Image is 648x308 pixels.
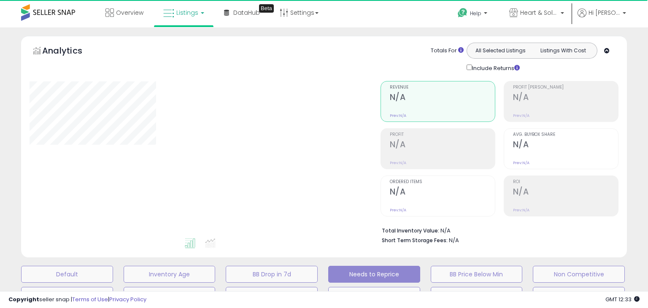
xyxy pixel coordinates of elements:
button: 30 Day Decrease [328,287,420,304]
button: Inventory Age [124,266,216,283]
h2: N/A [513,92,618,104]
h2: N/A [390,187,495,198]
li: N/A [382,225,612,235]
span: Profit [PERSON_NAME] [513,85,618,90]
button: VELOCITY + FBA TOTAL [533,287,625,304]
b: Total Inventory Value: [382,227,439,234]
h2: N/A [390,92,495,104]
a: Help [451,1,496,27]
span: 2025-09-8 12:33 GMT [605,295,640,303]
div: Tooltip anchor [259,4,274,13]
strong: Copyright [8,295,39,303]
span: Hi [PERSON_NAME] [589,8,620,17]
h2: N/A [513,187,618,198]
div: Totals For [431,47,464,55]
a: Terms of Use [72,295,108,303]
a: Hi [PERSON_NAME] [578,8,626,27]
button: All Selected Listings [469,45,532,56]
button: Needs to Reprice [328,266,420,283]
span: Ordered Items [390,180,495,184]
small: Prev: N/A [513,208,529,213]
button: Non Competitive [533,266,625,283]
span: Profit [390,132,495,137]
span: Help [470,10,481,17]
span: Revenue [390,85,495,90]
span: Heart & Sole Trading [520,8,558,17]
button: Items Being Repriced [226,287,318,304]
div: Include Returns [460,63,530,73]
a: Privacy Policy [109,295,146,303]
h5: Analytics [42,45,99,59]
button: BB Price Below Min [431,266,523,283]
span: ROI [513,180,618,184]
button: repricing [431,287,523,304]
button: Selling @ Max [124,287,216,304]
small: Prev: N/A [513,113,529,118]
small: Prev: N/A [390,160,406,165]
small: Prev: N/A [513,160,529,165]
button: Top Sellers [21,287,113,304]
span: N/A [449,236,459,244]
h2: N/A [390,140,495,151]
b: Short Term Storage Fees: [382,237,448,244]
button: Default [21,266,113,283]
small: Prev: N/A [390,208,406,213]
h2: N/A [513,140,618,151]
small: Prev: N/A [390,113,406,118]
div: seller snap | | [8,296,146,304]
button: BB Drop in 7d [226,266,318,283]
span: Avg. Buybox Share [513,132,618,137]
span: Overview [116,8,143,17]
span: Listings [176,8,198,17]
button: Listings With Cost [532,45,594,56]
i: Get Help [457,8,468,18]
span: DataHub [233,8,260,17]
